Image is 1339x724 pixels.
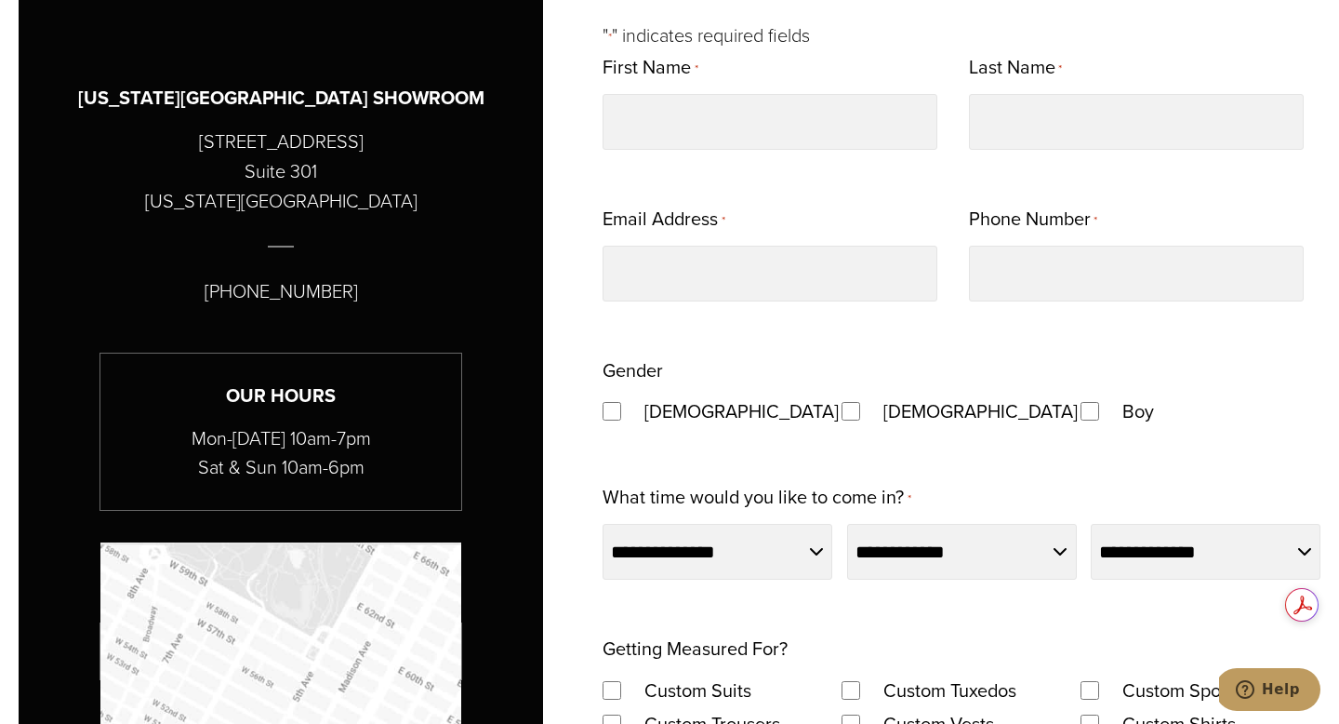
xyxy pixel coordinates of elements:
legend: Getting Measured For? [603,632,788,665]
label: Custom Suits [626,674,770,707]
p: [PHONE_NUMBER] [205,276,358,306]
p: [STREET_ADDRESS] Suite 301 [US_STATE][GEOGRAPHIC_DATA] [145,127,418,216]
label: What time would you like to come in? [603,480,910,516]
label: Phone Number [969,202,1097,238]
label: [DEMOGRAPHIC_DATA] [626,395,835,428]
label: Last Name [969,50,1062,87]
h3: [US_STATE][GEOGRAPHIC_DATA] SHOWROOM [78,84,484,113]
p: " " indicates required fields [603,20,1320,50]
legend: Gender [603,354,663,387]
p: Mon-[DATE] 10am-7pm Sat & Sun 10am-6pm [100,424,461,482]
label: Custom Sport Coats [1104,674,1304,707]
label: Email Address [603,202,724,238]
label: Custom Tuxedos [865,674,1035,707]
iframe: Opens a widget where you can chat to one of our agents [1219,668,1320,715]
h3: Our Hours [100,382,461,410]
label: Boy [1104,395,1173,428]
label: [DEMOGRAPHIC_DATA] [865,395,1074,428]
label: First Name [603,50,697,87]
